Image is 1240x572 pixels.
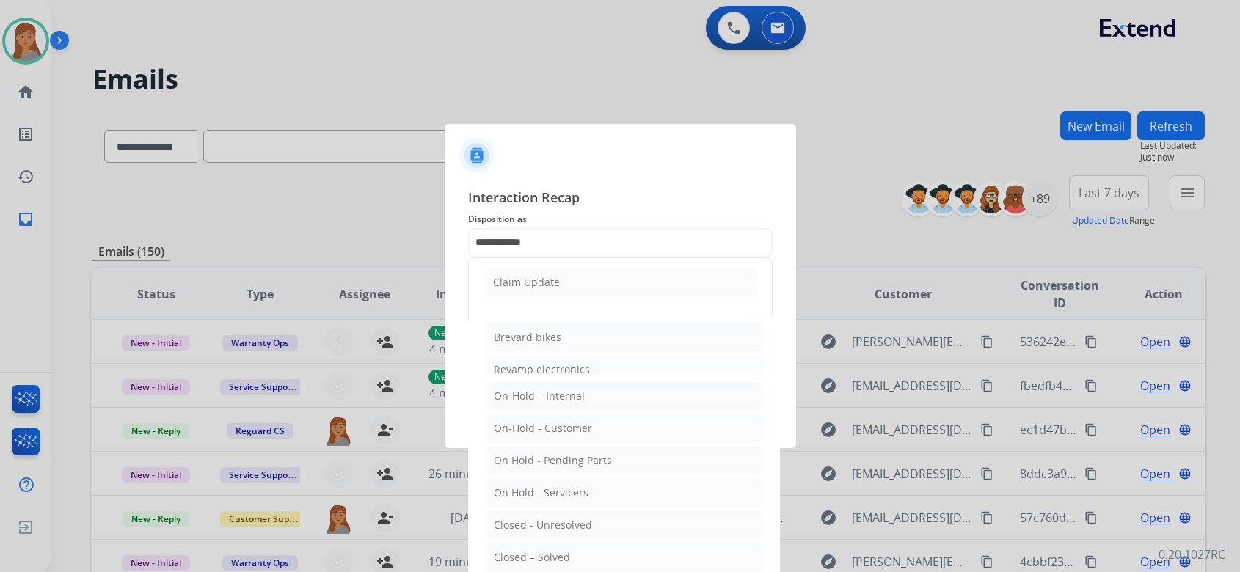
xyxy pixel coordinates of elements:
div: Revamp electronics [494,362,590,377]
div: On Hold - Pending Parts [494,453,612,468]
div: On-Hold - Customer [494,421,592,436]
div: On Hold - Servicers [494,485,588,500]
span: Disposition as [468,210,773,228]
img: contactIcon [459,138,495,173]
div: Closed - Unresolved [494,518,592,532]
div: Brevard bikes [494,330,561,345]
div: Claim Update [493,275,560,290]
div: Closed – Solved [494,550,570,565]
div: On-Hold – Internal [494,389,585,403]
span: Interaction Recap [468,187,773,210]
p: 0.20.1027RC [1159,546,1225,563]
